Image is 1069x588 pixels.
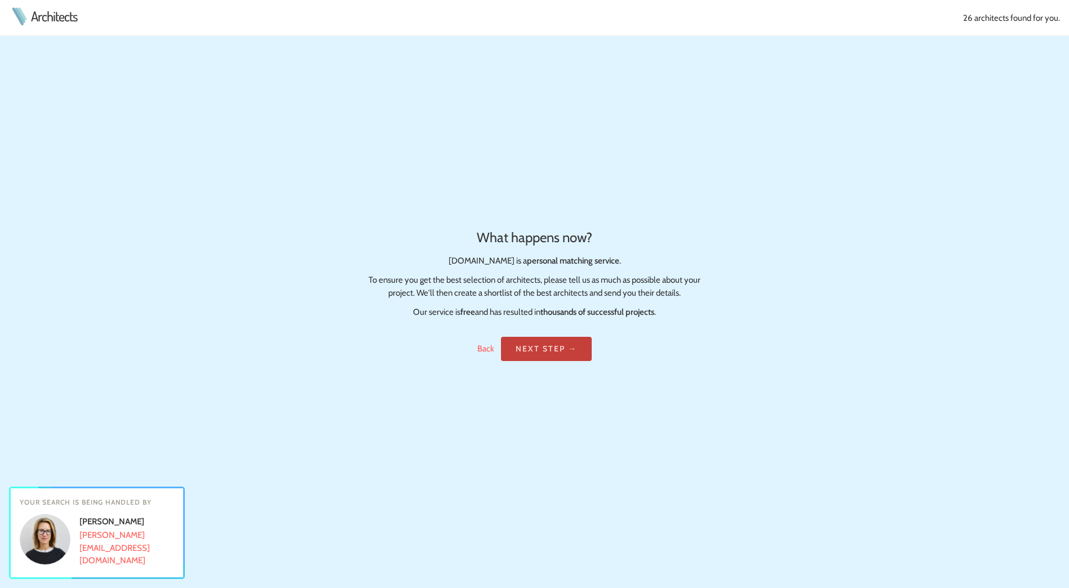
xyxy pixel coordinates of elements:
a: Next step → [501,337,592,361]
strong: personal matching service [527,256,619,266]
a: Architects [31,10,77,23]
div: [DOMAIN_NAME] is a . To ensure you get the best selection of architects, please tell us as much a... [363,228,706,319]
h2: What happens now? [363,228,706,248]
a: Back [477,344,494,354]
div: 26 architects found for you. [443,12,1060,25]
h4: Your search is being handled by [20,497,174,507]
strong: [PERSON_NAME] [79,516,144,527]
a: [PERSON_NAME][EMAIL_ADDRESS][DOMAIN_NAME] [79,530,150,565]
strong: thousands of successful projects [540,307,654,317]
strong: free [460,307,475,317]
img: Architects [9,7,29,25]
